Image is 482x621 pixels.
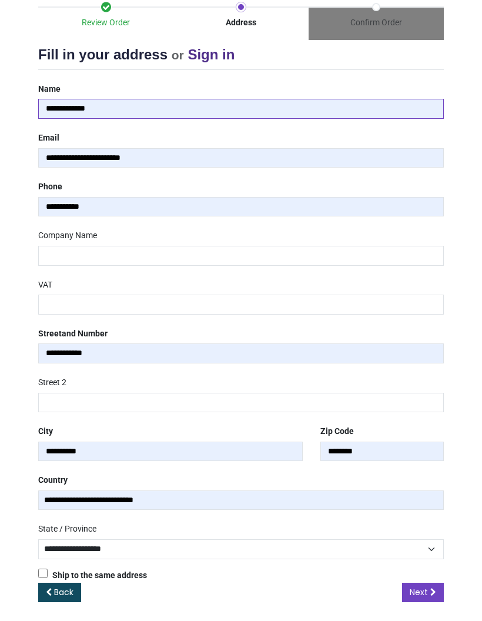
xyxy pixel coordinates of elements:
div: Review Order [38,17,173,29]
label: VAT [38,275,52,295]
span: Fill in your address [38,46,168,62]
a: Sign in [188,46,235,62]
span: Next [410,586,428,598]
small: or [172,48,184,62]
label: Company Name [38,226,97,246]
span: Back [54,586,73,598]
label: State / Province [38,519,96,539]
label: Email [38,128,59,148]
label: Zip Code [320,422,354,442]
label: Phone [38,177,62,197]
a: Back [38,583,81,603]
a: Next [402,583,444,603]
input: Ship to the same address [38,569,48,578]
label: Street 2 [38,373,66,393]
label: City [38,422,53,442]
label: Country [38,470,68,490]
div: Confirm Order [309,17,444,29]
label: Name [38,79,61,99]
label: Street [38,324,108,344]
div: Address [173,17,309,29]
span: and Number [62,329,108,338]
label: Ship to the same address [38,569,147,582]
